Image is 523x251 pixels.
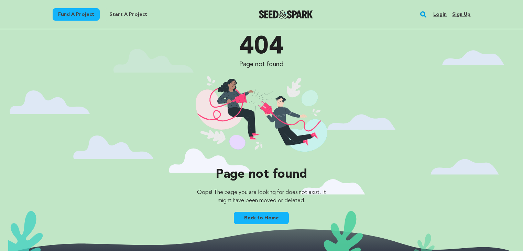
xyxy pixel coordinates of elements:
[192,188,331,205] p: Oops! The page you are looking for does not exist. It might have been moved or deleted.
[53,8,100,21] a: Fund a project
[259,10,313,19] a: Seed&Spark Homepage
[234,212,289,224] a: Back to Home
[192,35,331,59] p: 404
[192,168,331,182] p: Page not found
[104,8,153,21] a: Start a project
[452,9,470,20] a: Sign up
[192,59,331,69] p: Page not found
[433,9,447,20] a: Login
[259,10,313,19] img: Seed&Spark Logo Dark Mode
[196,76,327,161] img: 404 illustration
